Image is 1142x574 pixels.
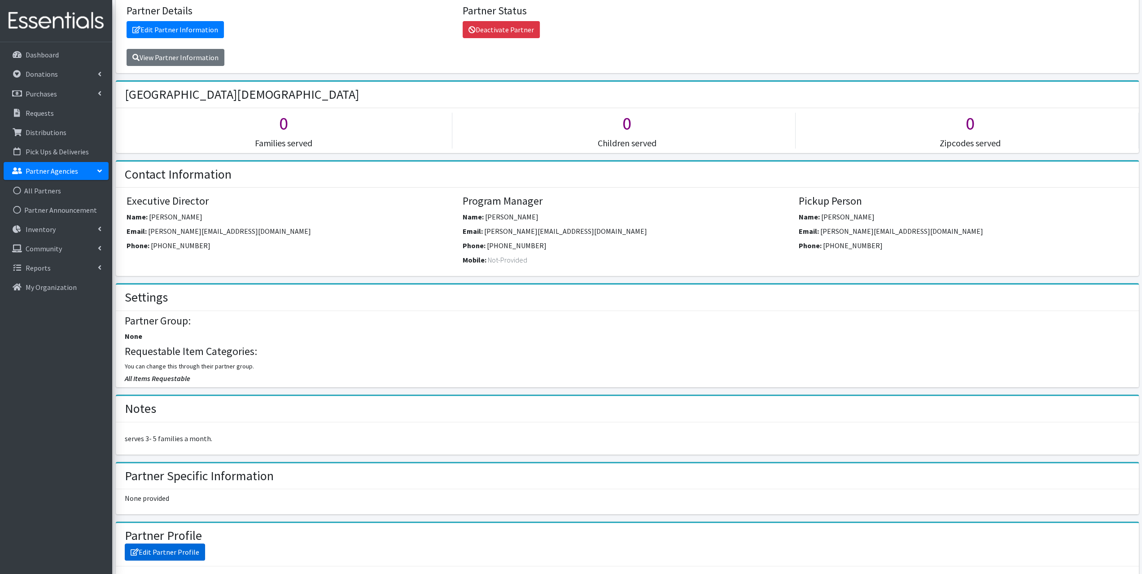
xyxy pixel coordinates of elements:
[125,331,142,342] label: None
[4,240,109,258] a: Community
[799,195,1128,208] h4: Pickup Person
[148,227,311,236] span: [PERSON_NAME][EMAIL_ADDRESS][DOMAIN_NAME]
[127,49,224,66] a: View Partner Information
[463,211,484,222] label: Name:
[125,433,1129,444] p: serves 3- 5 families a month.
[4,278,109,296] a: My Organization
[151,241,210,250] span: [PHONE_NUMBER]
[26,225,56,234] p: Inventory
[4,65,109,83] a: Donations
[149,212,202,221] span: [PERSON_NAME]
[484,227,647,236] span: [PERSON_NAME][EMAIL_ADDRESS][DOMAIN_NAME]
[125,87,359,102] h2: [GEOGRAPHIC_DATA][DEMOGRAPHIC_DATA]
[4,259,109,277] a: Reports
[463,226,483,237] label: Email:
[823,241,883,250] span: [PHONE_NUMBER]
[125,401,156,416] h2: Notes
[26,147,89,156] p: Pick Ups & Deliveries
[4,162,109,180] a: Partner Agencies
[4,182,109,200] a: All Partners
[26,263,51,272] p: Reports
[125,167,232,182] h2: Contact Information
[26,50,59,59] p: Dashboard
[127,226,147,237] label: Email:
[463,195,792,208] h4: Program Manager
[4,104,109,122] a: Requests
[127,240,149,251] label: Phone:
[487,241,547,250] span: [PHONE_NUMBER]
[127,21,224,38] a: Edit Partner Information
[4,220,109,238] a: Inventory
[26,244,62,253] p: Community
[26,89,57,98] p: Purchases
[26,128,66,137] p: Distributions
[4,46,109,64] a: Dashboard
[463,254,486,265] label: Mobile:
[26,167,78,175] p: Partner Agencies
[125,362,1129,371] p: You can change this through their partner group.
[799,240,822,251] label: Phone:
[26,109,54,118] p: Requests
[4,85,109,103] a: Purchases
[116,138,452,149] h5: Families served
[463,240,486,251] label: Phone:
[4,6,109,36] img: HumanEssentials
[459,138,795,149] h5: Children served
[26,70,58,79] p: Donations
[127,195,456,208] h4: Executive Director
[125,543,205,561] a: Edit Partner Profile
[125,493,1129,504] p: None provided
[4,143,109,161] a: Pick Ups & Deliveries
[463,21,540,38] a: Deactivate Partner
[485,212,538,221] span: [PERSON_NAME]
[802,113,1138,134] h1: 0
[463,4,792,18] h4: Partner Status
[26,283,77,292] p: My Organization
[821,212,875,221] span: [PERSON_NAME]
[127,4,456,18] h4: Partner Details
[459,113,795,134] h1: 0
[802,138,1138,149] h5: Zipcodes served
[4,123,109,141] a: Distributions
[820,227,983,236] span: [PERSON_NAME][EMAIL_ADDRESS][DOMAIN_NAME]
[125,290,168,305] h2: Settings
[4,201,109,219] a: Partner Announcement
[799,211,820,222] label: Name:
[125,315,1129,328] h4: Partner Group:
[799,226,819,237] label: Email:
[116,113,452,134] h1: 0
[488,255,527,264] span: Not-Provided
[125,469,274,484] h2: Partner Specific Information
[125,528,202,543] h2: Partner Profile
[125,374,190,383] span: All Items Requestable
[125,345,1129,358] h4: Requestable Item Categories:
[127,211,148,222] label: Name:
